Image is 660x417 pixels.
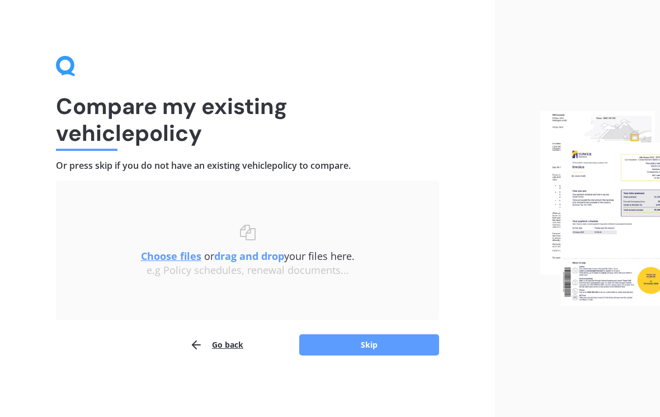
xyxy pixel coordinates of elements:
button: Go back [190,334,243,356]
b: drag and drop [214,249,284,263]
h1: Compare my existing vehicle policy [56,93,439,146]
div: e.g Policy schedules, renewal documents... [78,264,417,277]
h4: Or press skip if you do not have an existing vehicle policy to compare. [56,160,439,172]
button: Skip [299,334,439,356]
u: Choose files [141,249,201,263]
img: files.webp [540,111,660,305]
span: or your files here. [141,249,355,263]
